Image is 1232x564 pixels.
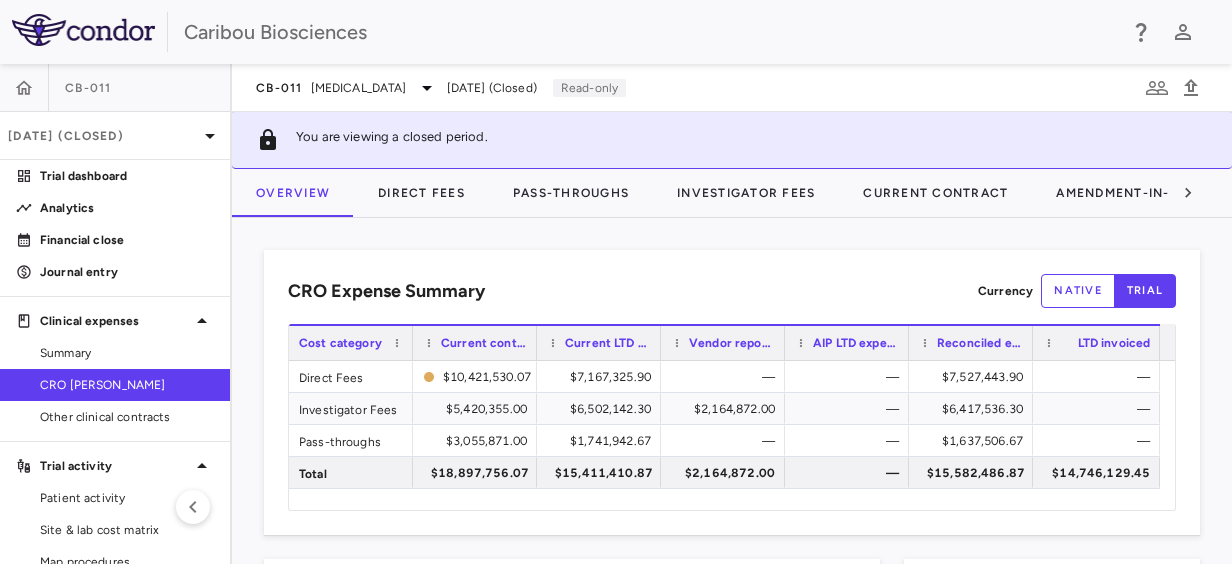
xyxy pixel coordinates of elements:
[40,167,214,185] p: Trial dashboard
[354,169,489,217] button: Direct Fees
[256,80,303,96] span: CB-011
[565,336,651,350] span: Current LTD expensed
[555,393,651,425] div: $6,502,142.30
[443,361,531,393] div: $10,421,530.07
[653,169,839,217] button: Investigator Fees
[1051,393,1150,425] div: —
[311,79,407,97] span: [MEDICAL_DATA]
[813,336,899,350] span: AIP LTD expensed
[489,169,653,217] button: Pass-Throughs
[978,282,1033,300] p: Currency
[679,425,775,457] div: —
[1114,274,1176,308] button: trial
[289,457,413,488] div: Total
[679,393,775,425] div: $2,164,872.00
[40,231,214,249] p: Financial close
[423,362,527,391] span: The contract record and uploaded budget values do not match. Please review the contract record an...
[40,408,214,426] span: Other clinical contracts
[289,393,413,424] div: Investigator Fees
[839,169,1032,217] button: Current Contract
[40,457,190,475] p: Trial activity
[803,425,899,457] div: —
[553,79,626,97] p: Read-only
[555,457,653,489] div: $15,411,410.87
[689,336,775,350] span: Vendor reported
[937,336,1023,350] span: Reconciled expense
[927,425,1023,457] div: $1,637,506.67
[555,361,651,393] div: $7,167,325.90
[1078,336,1151,350] span: LTD invoiced
[431,393,527,425] div: $5,420,355.00
[927,457,1025,489] div: $15,582,486.87
[289,425,413,456] div: Pass-throughs
[40,489,214,507] span: Patient activity
[65,80,112,96] span: CB-011
[1041,274,1115,308] button: native
[40,263,214,281] p: Journal entry
[184,17,1116,47] div: Caribou Biosciences
[431,425,527,457] div: $3,055,871.00
[447,79,537,97] span: [DATE] (Closed)
[1051,457,1150,489] div: $14,746,129.45
[1051,425,1150,457] div: —
[12,14,155,46] img: logo-full-SnFGN8VE.png
[288,278,485,305] h6: CRO Expense Summary
[299,336,382,350] span: Cost category
[40,199,214,217] p: Analytics
[232,169,354,217] button: Overview
[679,361,775,393] div: —
[803,393,899,425] div: —
[1051,361,1150,393] div: —
[803,361,899,393] div: —
[40,312,190,330] p: Clinical expenses
[40,521,214,539] span: Site & lab cost matrix
[296,128,488,152] p: You are viewing a closed period.
[8,127,198,145] p: [DATE] (Closed)
[555,425,651,457] div: $1,741,942.67
[40,376,214,394] span: CRO [PERSON_NAME]
[679,457,775,489] div: $2,164,872.00
[40,344,214,362] span: Summary
[927,393,1023,425] div: $6,417,536.30
[441,336,527,350] span: Current contract value
[927,361,1023,393] div: $7,527,443.90
[289,361,413,392] div: Direct Fees
[803,457,899,489] div: —
[431,457,529,489] div: $18,897,756.07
